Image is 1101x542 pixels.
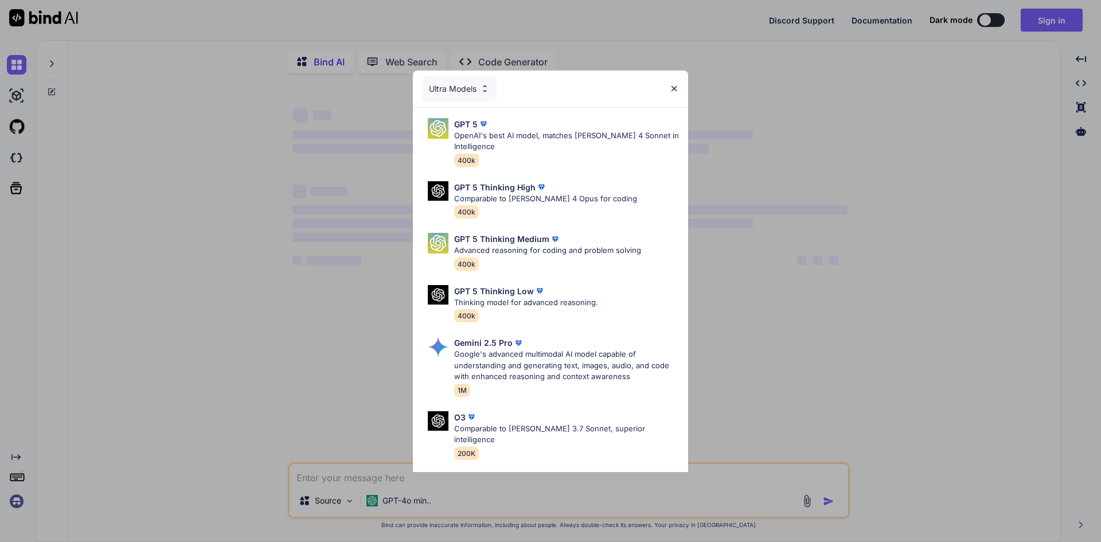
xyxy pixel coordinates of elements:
[422,76,497,102] div: Ultra Models
[454,285,534,297] p: GPT 5 Thinking Low
[513,337,524,349] img: premium
[480,84,490,93] img: Pick Models
[454,181,536,193] p: GPT 5 Thinking High
[454,447,479,460] span: 200K
[454,233,549,245] p: GPT 5 Thinking Medium
[466,411,477,423] img: premium
[428,181,448,201] img: Pick Models
[478,118,489,130] img: premium
[454,423,679,446] p: Comparable to [PERSON_NAME] 3.7 Sonnet, superior intelligence
[454,205,479,219] span: 400k
[454,130,679,153] p: OpenAI's best AI model, matches [PERSON_NAME] 4 Sonnet in Intelligence
[454,297,598,309] p: Thinking model for advanced reasoning.
[549,233,561,245] img: premium
[428,233,448,254] img: Pick Models
[428,411,448,431] img: Pick Models
[454,193,637,205] p: Comparable to [PERSON_NAME] 4 Opus for coding
[536,181,547,193] img: premium
[454,245,641,256] p: Advanced reasoning for coding and problem solving
[534,285,545,297] img: premium
[428,285,448,305] img: Pick Models
[454,118,478,130] p: GPT 5
[454,349,679,383] p: Google's advanced multimodal AI model capable of understanding and generating text, images, audio...
[454,258,479,271] span: 400k
[428,118,448,139] img: Pick Models
[454,411,466,423] p: O3
[454,384,470,397] span: 1M
[428,337,448,357] img: Pick Models
[454,337,513,349] p: Gemini 2.5 Pro
[454,309,479,322] span: 400k
[669,84,679,93] img: close
[454,154,479,167] span: 400k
